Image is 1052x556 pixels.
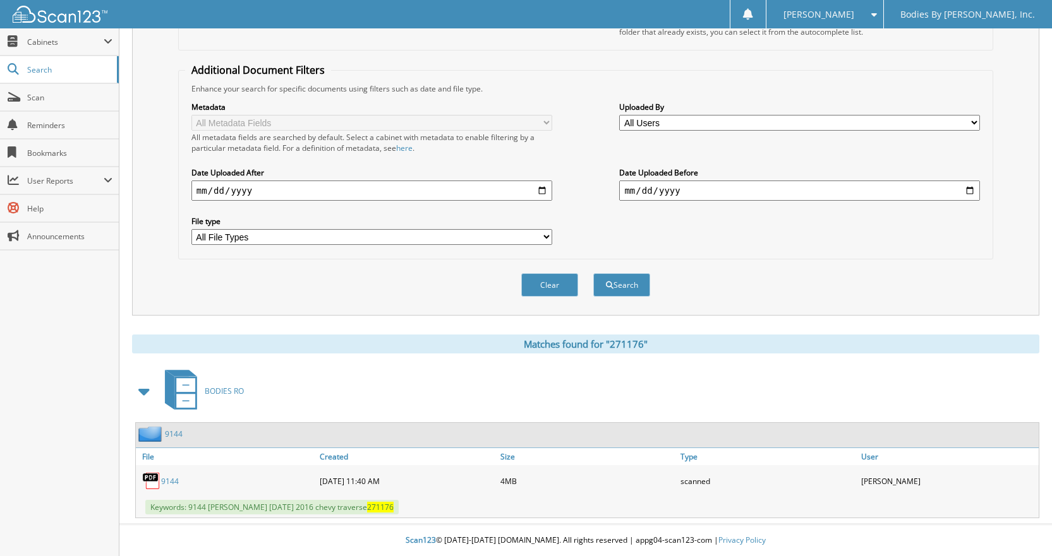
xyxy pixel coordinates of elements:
[161,476,179,487] a: 9144
[497,448,678,465] a: Size
[165,429,183,439] a: 9144
[317,448,497,465] a: Created
[191,102,552,112] label: Metadata
[27,120,112,131] span: Reminders
[406,535,436,545] span: Scan123
[619,102,980,112] label: Uploaded By
[13,6,107,23] img: scan123-logo-white.svg
[858,448,1039,465] a: User
[521,273,578,297] button: Clear
[677,448,858,465] a: Type
[27,64,111,75] span: Search
[317,468,497,494] div: [DATE] 11:40 AM
[858,468,1039,494] div: [PERSON_NAME]
[27,37,104,47] span: Cabinets
[989,495,1052,556] iframe: Chat Widget
[27,175,104,186] span: User Reports
[191,167,552,178] label: Date Uploaded After
[27,231,112,242] span: Announcements
[367,502,394,512] span: 271176
[783,11,854,18] span: [PERSON_NAME]
[191,216,552,227] label: File type
[157,366,244,416] a: BODIES RO
[205,386,244,396] span: BODIES RO
[497,468,678,494] div: 4MB
[619,180,980,201] input: end
[132,334,1039,353] div: Matches found for "271176"
[191,132,552,153] div: All metadata fields are searched by default. Select a cabinet with metadata to enable filtering b...
[142,471,161,490] img: PDF.png
[396,143,413,153] a: here
[27,203,112,214] span: Help
[185,83,986,94] div: Enhance your search for specific documents using filters such as date and file type.
[138,426,165,442] img: folder2.png
[191,180,552,201] input: start
[27,148,112,158] span: Bookmarks
[677,468,858,494] div: scanned
[119,525,1052,556] div: © [DATE]-[DATE] [DOMAIN_NAME]. All rights reserved | appg04-scan123-com |
[27,92,112,103] span: Scan
[900,11,1035,18] span: Bodies By [PERSON_NAME], Inc.
[718,535,766,545] a: Privacy Policy
[145,500,399,514] span: Keywords: 9144 [PERSON_NAME] [DATE] 2016 chevy traverse
[619,167,980,178] label: Date Uploaded Before
[185,63,331,77] legend: Additional Document Filters
[136,448,317,465] a: File
[593,273,650,297] button: Search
